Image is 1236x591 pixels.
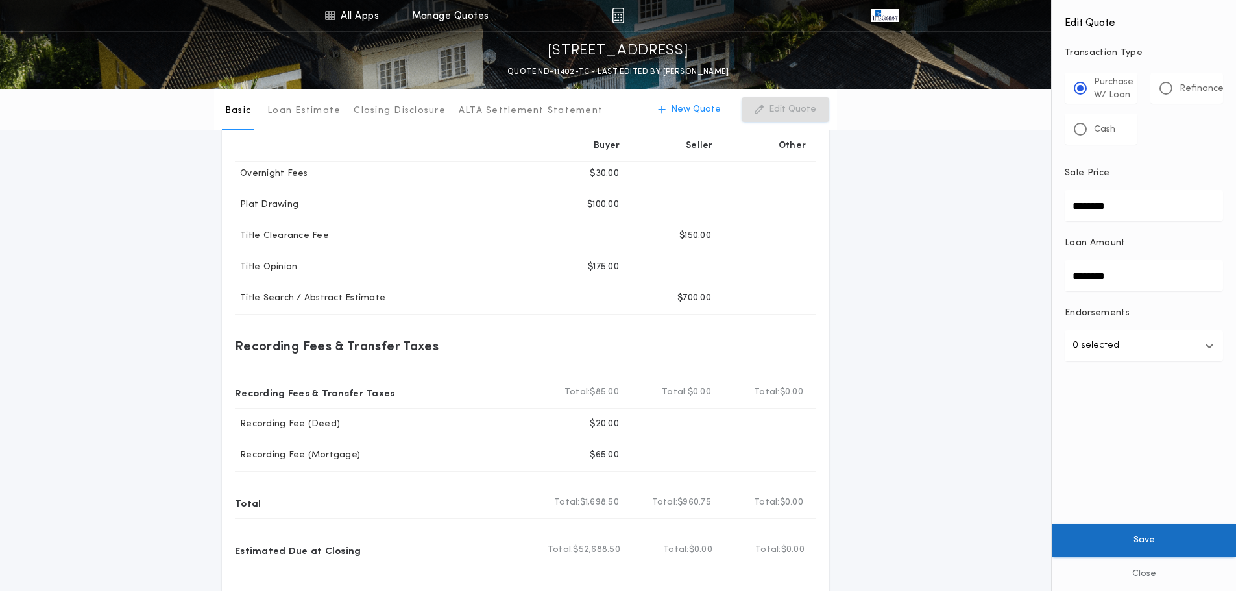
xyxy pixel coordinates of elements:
b: Total: [662,386,688,399]
p: Title Search / Abstract Estimate [235,292,385,305]
span: $960.75 [677,496,711,509]
p: Title Clearance Fee [235,230,329,243]
p: New Quote [671,103,721,116]
p: Purchase W/ Loan [1094,76,1133,102]
p: Overnight Fees [235,167,308,180]
p: Sale Price [1065,167,1109,180]
p: Other [779,139,806,152]
p: Endorsements [1065,307,1223,320]
b: Total: [754,496,780,509]
img: vs-icon [871,9,898,22]
b: Total: [554,496,580,509]
b: Total: [652,496,678,509]
p: Buyer [594,139,620,152]
p: 0 selected [1072,338,1119,354]
button: Edit Quote [742,97,829,122]
p: Transaction Type [1065,47,1223,60]
button: 0 selected [1065,330,1223,361]
p: Plat Drawing [235,199,298,211]
p: Loan Amount [1065,237,1126,250]
p: Edit Quote [769,103,816,116]
input: Loan Amount [1065,260,1223,291]
h4: Edit Quote [1065,8,1223,31]
p: Estimated Due at Closing [235,540,361,561]
button: Save [1052,524,1236,557]
span: $1,698.50 [580,496,619,509]
p: Recording Fee (Deed) [235,418,340,431]
b: Total: [564,386,590,399]
span: $0.00 [780,496,803,509]
p: ALTA Settlement Statement [459,104,603,117]
input: Sale Price [1065,190,1223,221]
p: Closing Disclosure [354,104,446,117]
b: Total: [663,544,689,557]
p: Title Opinion [235,261,297,274]
span: $52,688.50 [573,544,620,557]
button: New Quote [645,97,734,122]
p: Total [235,492,261,513]
span: $85.00 [590,386,619,399]
span: $0.00 [688,386,711,399]
p: $150.00 [679,230,711,243]
p: Recording Fee (Mortgage) [235,449,360,462]
p: Loan Estimate [267,104,341,117]
p: Basic [225,104,251,117]
p: Recording Fees & Transfer Taxes [235,382,395,403]
span: $0.00 [780,386,803,399]
img: img [612,8,624,23]
p: Cash [1094,123,1115,136]
b: Total: [754,386,780,399]
span: $0.00 [689,544,712,557]
p: $175.00 [588,261,619,274]
span: $0.00 [781,544,805,557]
button: Close [1052,557,1236,591]
p: $100.00 [587,199,619,211]
b: Total: [755,544,781,557]
p: Seller [686,139,713,152]
p: Recording Fees & Transfer Taxes [235,335,439,356]
p: $65.00 [590,449,619,462]
p: $700.00 [677,292,711,305]
p: Refinance [1180,82,1224,95]
p: $20.00 [590,418,619,431]
p: $30.00 [590,167,619,180]
p: [STREET_ADDRESS] [548,41,689,62]
b: Total: [548,544,574,557]
p: QUOTE ND-11402-TC - LAST EDITED BY [PERSON_NAME] [507,66,729,78]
